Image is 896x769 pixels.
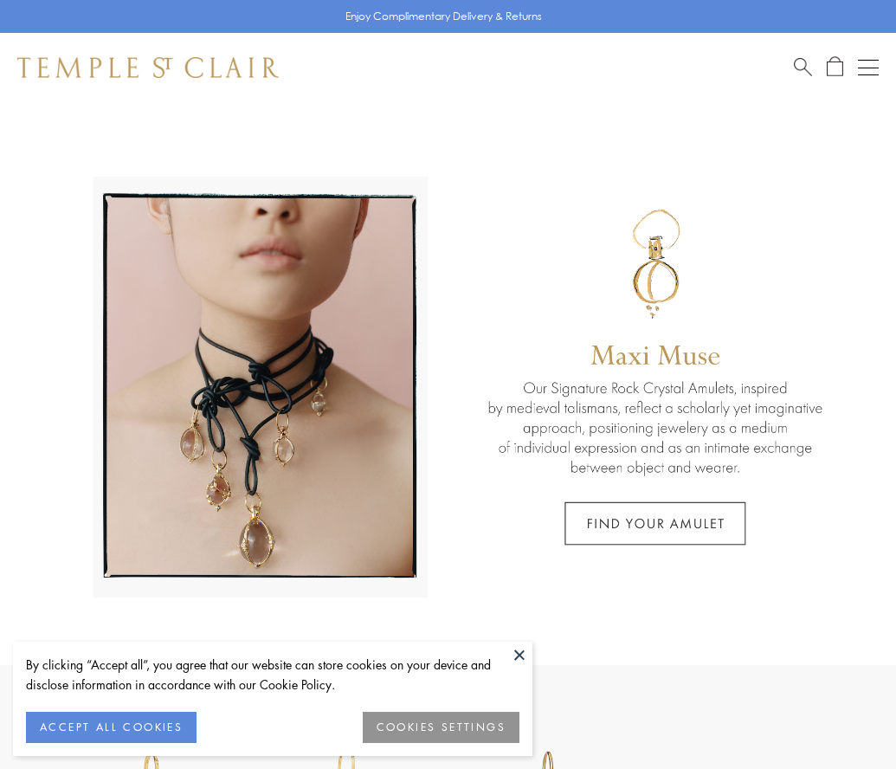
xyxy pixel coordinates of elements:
p: Enjoy Complimentary Delivery & Returns [345,8,542,25]
img: Temple St. Clair [17,57,279,78]
button: COOKIES SETTINGS [363,712,519,743]
a: Open Shopping Bag [827,56,843,78]
button: Open navigation [858,57,879,78]
div: By clicking “Accept all”, you agree that our website can store cookies on your device and disclos... [26,655,519,695]
a: Search [794,56,812,78]
button: ACCEPT ALL COOKIES [26,712,197,743]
